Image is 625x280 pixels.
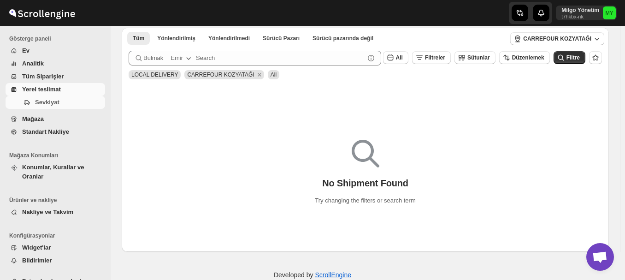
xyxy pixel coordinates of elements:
span: Sütunlar [467,54,490,61]
span: Standart Nakliye [22,128,69,135]
button: All [383,51,408,64]
button: Ev [6,44,105,57]
span: CARREFOUR KOZYATAĞI [523,35,591,42]
button: CARREFOUR KOZYATAĞI [510,32,604,45]
p: Try changing the filters or search term [315,196,415,205]
span: Nakliye ve Takvim [22,209,73,215]
button: Sütunlar [454,51,495,64]
div: Emir [171,54,183,63]
span: Ev [22,47,29,54]
button: Nakliye ve Takvim [6,206,105,219]
p: No Shipment Found [322,178,408,189]
button: Analitik [6,57,105,70]
span: Yönlendirilmiş [157,35,195,42]
span: Konumlar, Kurallar ve Oranlar [22,164,84,180]
span: Sevkiyat [35,99,59,106]
button: Filtreler [412,51,451,64]
input: Search [196,51,365,66]
span: CARREFOUR KOZYATAĞI [187,71,254,78]
span: Sürücü pazarında değil [312,35,373,42]
button: User menu [556,6,617,20]
span: Yönlendirilmedi [208,35,250,42]
span: Tüm Siparişler [22,73,64,80]
p: t7hkbx-nk [561,14,599,19]
span: Milgo Yönetim [603,6,616,19]
button: Emir [165,51,199,66]
span: All [396,54,403,61]
span: Ürünler ve nakliye [9,197,106,204]
button: Düzenlemek [499,51,550,64]
span: Widget'lar [22,244,51,251]
button: Filtre [554,51,585,64]
span: Mağaza [22,115,44,122]
span: Filtreler [425,54,445,61]
span: Filtre [566,54,580,61]
button: Konumlar, Kurallar ve Oranlar [6,161,105,183]
button: Bildirimler [6,254,105,267]
text: MY [606,10,613,16]
span: Sürücü Pazarı [263,35,300,42]
span: Düzenlemek [512,54,544,61]
button: Claimable [257,32,305,45]
span: Bulmak [143,54,163,63]
button: All [127,32,150,45]
button: Un-claimable [307,32,379,45]
p: Developed by [274,270,351,280]
span: Analitik [22,60,44,67]
span: Yerel teslimat [22,86,61,93]
div: Açık sohbet [586,243,614,271]
button: Sevkiyat [6,96,105,109]
span: Mağaza Konumları [9,152,106,159]
span: Gösterge paneli [9,35,106,42]
span: Bildirimler [22,257,52,264]
button: Unrouted [203,32,255,45]
a: ScrollEngine [315,271,351,279]
span: Konfigürasyonlar [9,232,106,239]
button: Remove CARREFOUR KOZYATAĞI [255,71,264,79]
span: LOCAL DELIVERY [131,71,178,78]
button: Routed [152,32,201,45]
img: ScrollEngine [7,1,77,24]
img: Empty search results [352,140,379,167]
button: Widget'lar [6,241,105,254]
span: All [271,71,277,78]
span: Tüm [133,35,144,42]
button: Tüm Siparişler [6,70,105,83]
p: Milgo Yönetim [561,6,599,14]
